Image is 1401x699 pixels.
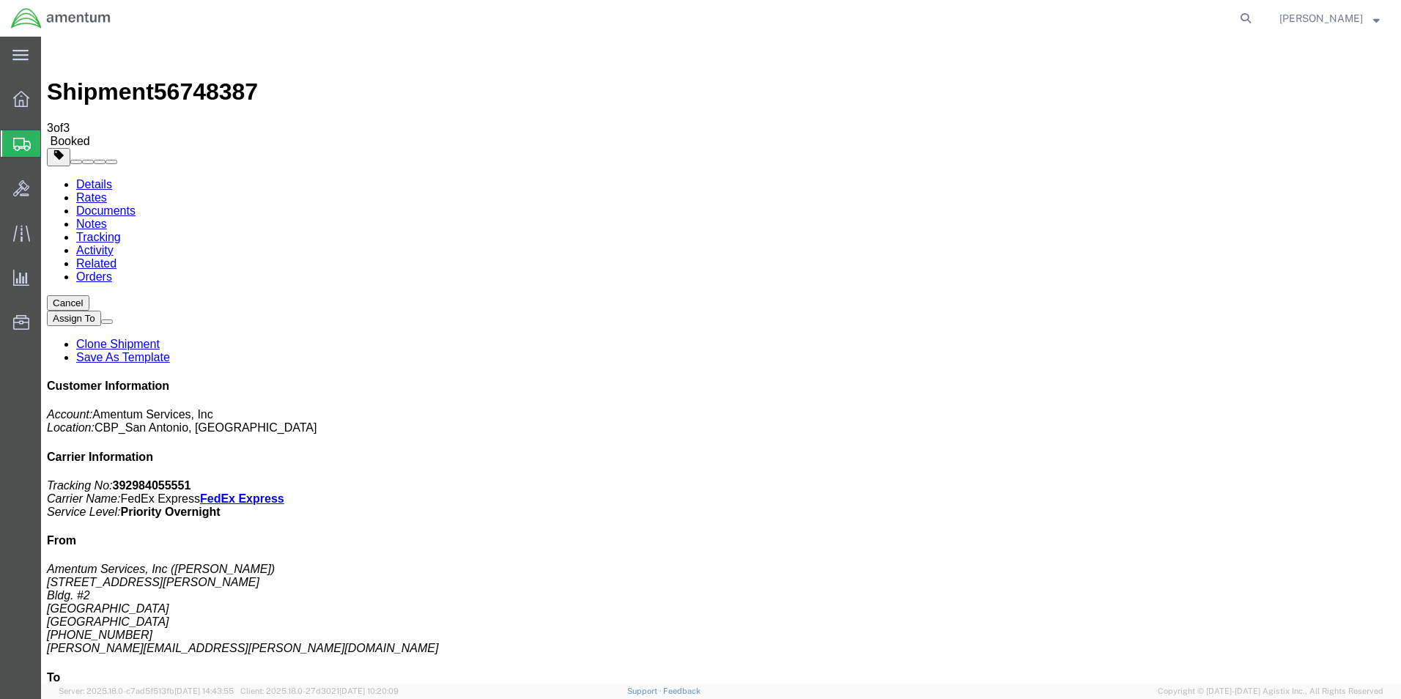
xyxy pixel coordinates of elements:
[174,687,234,695] span: [DATE] 14:43:55
[1158,685,1383,698] span: Copyright © [DATE]-[DATE] Agistix Inc., All Rights Reserved
[1279,10,1363,26] span: ALISON GODOY
[627,687,664,695] a: Support
[240,687,399,695] span: Client: 2025.18.0-27d3021
[339,687,399,695] span: [DATE] 10:20:09
[41,37,1401,684] iframe: FS Legacy Container
[1279,10,1380,27] button: [PERSON_NAME]
[10,7,111,29] img: logo
[59,687,234,695] span: Server: 2025.18.0-c7ad5f513fb
[663,687,700,695] a: Feedback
